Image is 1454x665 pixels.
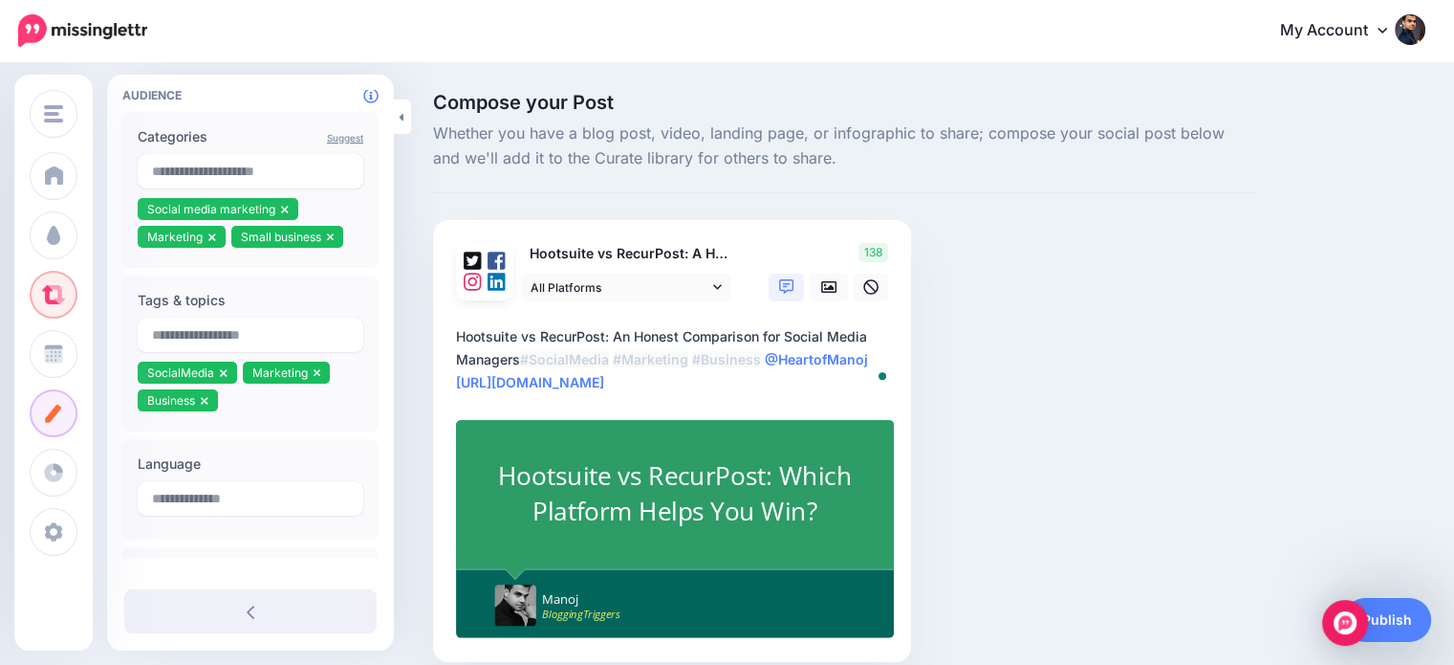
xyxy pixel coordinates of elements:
span: Marketing [147,230,203,244]
div: Hootsuite vs RecurPost: Which Platform Helps You Win? [496,458,854,528]
div: Keywords by Traffic [211,113,322,125]
span: Compose your Post [433,93,1255,112]
span: SocialMedia [147,366,214,380]
textarea: To enrich screen reader interactions, please activate Accessibility in Grammarly extension settings [456,325,896,394]
div: v 4.0.25 [54,31,94,46]
div: Domain Overview [73,113,171,125]
span: Manoj [542,591,578,608]
span: BloggingTriggers [542,607,619,623]
img: Missinglettr [18,14,147,47]
div: Hootsuite vs RecurPost: An Honest Comparison for Social Media Managers [456,325,896,394]
div: Domain: [DOMAIN_NAME] [50,50,210,65]
span: All Platforms [531,277,708,298]
span: Business [147,393,195,408]
label: Categories [138,125,363,148]
div: Open Intercom Messenger [1322,600,1368,646]
span: Marketing [252,366,308,380]
label: Language [138,453,363,476]
span: Social media marketing [147,202,275,216]
img: tab_keywords_by_traffic_grey.svg [190,111,206,126]
a: Publish [1343,598,1431,642]
img: website_grey.svg [31,50,46,65]
span: 138 [858,243,888,262]
span: Small business [241,230,321,244]
img: tab_domain_overview_orange.svg [52,111,67,126]
img: logo_orange.svg [31,31,46,46]
label: Tags & topics [138,289,363,312]
a: Suggest [327,132,363,144]
h4: Audience [122,88,379,102]
span: Whether you have a blog post, video, landing page, or infographic to share; compose your social p... [433,122,1255,171]
p: Hootsuite vs RecurPost: A Honest Comparison for Social Media Managers [521,243,733,265]
img: menu.png [44,105,63,122]
a: My Account [1261,8,1425,55]
a: All Platforms [521,274,731,301]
